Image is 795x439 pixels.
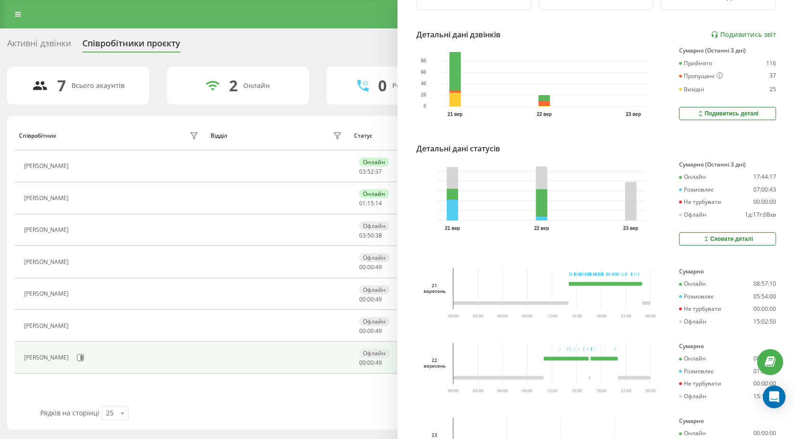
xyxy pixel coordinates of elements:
span: 38 [375,231,382,239]
text: 22 вер [534,226,549,231]
div: Онлайн [679,430,706,437]
span: 01 [359,199,366,207]
span: 03 [359,231,366,239]
div: 15:12:53 [753,393,776,400]
div: 08:47:07 [753,355,776,362]
div: вересень [424,363,445,369]
text: 80 [421,59,426,64]
div: 00:00:00 [753,380,776,387]
span: 50 [367,231,374,239]
span: 00 [359,327,366,335]
div: Вихідні [679,86,704,93]
div: : : [359,328,382,334]
text: 18:00 [596,313,607,319]
div: : : [359,232,382,239]
div: Відділ [211,132,227,139]
span: 14 [375,199,382,207]
div: Співробітники проєкту [82,38,180,53]
a: Подивитись звіт [711,31,776,39]
span: 15 [367,199,374,207]
text: 40 [421,81,426,87]
span: Рядків на сторінці [40,408,99,417]
text: 06:00 [497,388,508,394]
div: Open Intercom Messenger [763,386,786,408]
div: 07:00:43 [753,186,776,193]
div: Співробітник [19,132,56,139]
text: 0 [424,104,426,109]
button: Сховати деталі [679,232,776,246]
text: 15:00 [572,388,582,394]
div: Сумарно (Останні 3 дні) [679,47,776,54]
div: 08:57:10 [753,281,776,287]
span: 00 [359,263,366,271]
div: Онлайн [243,82,270,90]
text: 18:00 [596,388,607,394]
div: Офлайн [359,349,389,358]
div: Сумарно [679,418,776,424]
div: Подивитись деталі [697,110,759,117]
text: 03:00 [473,388,483,394]
text: 12:00 [547,388,557,394]
text: 21 вер [445,226,460,231]
span: 52 [367,167,374,176]
span: 00 [367,359,374,367]
div: Онлайн [679,355,706,362]
div: вересень [424,288,445,294]
text: 00:00 [645,388,656,394]
text: 15:00 [572,313,582,319]
text: 22 вер [537,112,552,117]
text: 21:00 [621,388,631,394]
div: Розмовляє [679,368,714,375]
div: Всього акаунтів [71,82,124,90]
div: 1д:17г:08хв [745,211,776,218]
div: Сумарно [679,268,776,275]
text: 12:00 [547,313,557,319]
div: Не турбувати [679,199,721,205]
text: 23 вер [626,112,641,117]
text: 06:00 [497,313,508,319]
text: 23 вер [623,226,638,231]
div: 37 [769,72,776,80]
div: 23 [424,432,445,438]
span: 00 [359,359,366,367]
div: 7 [57,77,66,95]
div: Пропущені [679,72,723,80]
div: Онлайн [679,174,706,180]
span: 49 [375,263,382,271]
div: Онлайн [359,158,389,167]
button: Подивитись деталі [679,107,776,120]
div: Сумарно [679,343,776,350]
text: 00:00 [448,388,459,394]
div: 17:44:17 [753,174,776,180]
text: 21:00 [621,313,631,319]
div: [PERSON_NAME] [24,290,71,297]
div: 15:02:50 [753,318,776,325]
div: 25 [769,86,776,93]
text: 00:00 [448,313,459,319]
div: : : [359,200,382,207]
div: Прийнято [679,60,712,67]
text: 60 [421,70,426,75]
div: 00:00:00 [753,306,776,312]
span: 37 [375,167,382,176]
span: 00 [367,263,374,271]
div: Розмовляє [679,293,714,300]
div: 116 [766,60,776,67]
div: 2 [229,77,238,95]
div: Офлайн [679,393,707,400]
div: : : [359,264,382,271]
div: Розмовляють [392,82,438,90]
div: 00:00:00 [753,430,776,437]
div: 25 [106,408,114,418]
text: 03:00 [473,313,483,319]
div: [PERSON_NAME] [24,323,71,329]
span: 00 [359,295,366,303]
text: 20 [421,93,426,98]
span: 00 [367,295,374,303]
div: Сумарно (Останні 3 дні) [679,161,776,168]
div: Офлайн [359,317,389,326]
div: 05:54:00 [753,293,776,300]
div: Офлайн [679,318,707,325]
span: 49 [375,295,382,303]
div: Онлайн [679,281,706,287]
